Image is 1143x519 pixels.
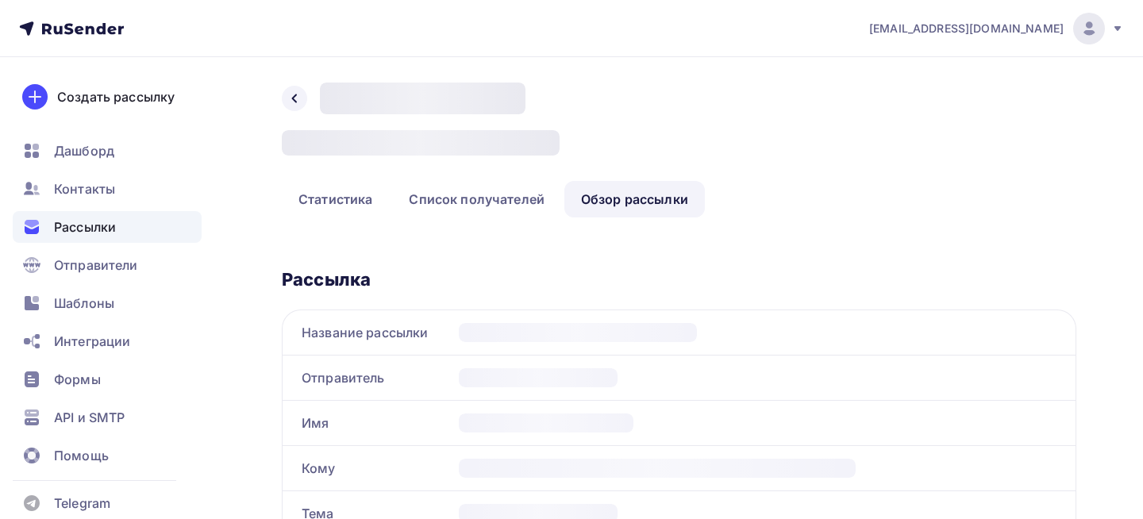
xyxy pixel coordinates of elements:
[13,135,202,167] a: Дашборд
[13,249,202,281] a: Отправители
[54,370,101,389] span: Формы
[54,332,130,351] span: Интеграции
[283,310,452,355] div: Название рассылки
[282,268,1076,290] div: Рассылка
[869,13,1124,44] a: [EMAIL_ADDRESS][DOMAIN_NAME]
[13,287,202,319] a: Шаблоны
[869,21,1064,37] span: [EMAIL_ADDRESS][DOMAIN_NAME]
[54,141,114,160] span: Дашборд
[564,181,705,217] a: Обзор рассылки
[283,356,452,400] div: Отправитель
[282,181,389,217] a: Статистика
[13,211,202,243] a: Рассылки
[283,446,452,490] div: Кому
[54,494,110,513] span: Telegram
[54,217,116,236] span: Рассылки
[54,408,125,427] span: API и SMTP
[54,294,114,313] span: Шаблоны
[392,181,561,217] a: Список получателей
[54,179,115,198] span: Контакты
[54,256,138,275] span: Отправители
[283,401,452,445] div: Имя
[57,87,175,106] div: Создать рассылку
[13,363,202,395] a: Формы
[54,446,109,465] span: Помощь
[13,173,202,205] a: Контакты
